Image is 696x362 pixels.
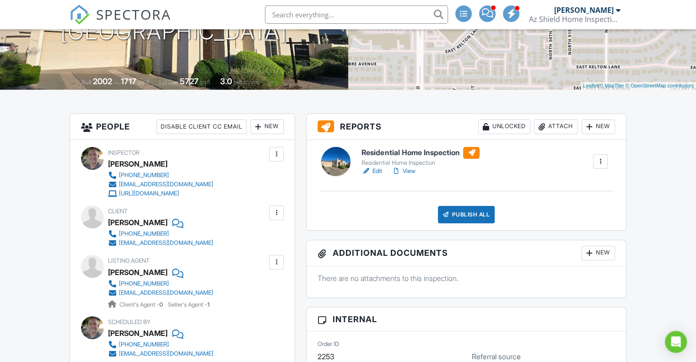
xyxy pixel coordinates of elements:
span: sq.ft. [200,79,211,86]
p: There are no attachments to this inspection. [318,273,615,283]
div: 2002 [93,76,112,86]
span: SPECTORA [96,5,171,24]
div: Residential Home Inspection [361,159,480,167]
div: Unlocked [478,119,530,134]
div: New [582,119,615,134]
div: 3.0 [220,76,232,86]
div: New [582,246,615,260]
div: [EMAIL_ADDRESS][DOMAIN_NAME] [119,239,213,247]
div: [PHONE_NUMBER] [119,280,169,287]
a: [URL][DOMAIN_NAME] [108,189,213,198]
a: © OpenStreetMap contributors [626,83,694,88]
a: [PERSON_NAME] [108,265,167,279]
input: Search everything... [265,5,448,24]
div: 1717 [121,76,136,86]
div: [PHONE_NUMBER] [119,230,169,238]
div: [EMAIL_ADDRESS][DOMAIN_NAME] [119,350,213,357]
div: [PERSON_NAME] [108,216,167,229]
span: Scheduled By [108,319,151,325]
div: Disable Client CC Email [156,119,247,134]
div: [EMAIL_ADDRESS][DOMAIN_NAME] [119,181,213,188]
div: [PHONE_NUMBER] [119,172,169,179]
div: Attach [534,119,578,134]
div: Publish All [438,206,495,223]
h3: People [70,114,295,140]
a: [PHONE_NUMBER] [108,229,213,238]
label: Order ID [318,340,339,348]
span: Built [81,79,92,86]
div: [PERSON_NAME] [108,157,167,171]
span: Client's Agent - [119,301,164,308]
a: Residential Home Inspection Residential Home Inspection [361,147,480,167]
a: [EMAIL_ADDRESS][DOMAIN_NAME] [108,180,213,189]
label: Referral source [472,351,521,362]
strong: 1 [207,301,210,308]
div: | [581,82,696,90]
a: SPECTORA [70,12,171,32]
img: The Best Home Inspection Software - Spectora [70,5,90,25]
span: Lot Size [159,79,178,86]
span: sq. ft. [138,79,151,86]
a: [PHONE_NUMBER] [108,171,213,180]
a: Leaflet [583,83,598,88]
h3: Reports [307,114,626,140]
span: bathrooms [233,79,259,86]
a: View [391,167,415,176]
div: [PERSON_NAME] [108,326,167,340]
div: [PHONE_NUMBER] [119,341,169,348]
div: Open Intercom Messenger [665,331,687,353]
div: New [250,119,284,134]
div: Az Shield Home Inspections [529,15,620,24]
div: [URL][DOMAIN_NAME] [119,190,179,197]
span: Inspector [108,149,140,156]
span: Seller's Agent - [168,301,210,308]
h3: Internal [307,308,626,331]
a: [PHONE_NUMBER] [108,279,213,288]
a: [EMAIL_ADDRESS][DOMAIN_NAME] [108,288,213,297]
div: [EMAIL_ADDRESS][DOMAIN_NAME] [119,289,213,297]
h6: Residential Home Inspection [361,147,480,159]
a: [EMAIL_ADDRESS][DOMAIN_NAME] [108,349,213,358]
a: [PHONE_NUMBER] [108,340,213,349]
span: Client [108,208,128,215]
a: © MapTiler [599,83,624,88]
h3: Additional Documents [307,240,626,266]
div: [PERSON_NAME] [554,5,614,15]
strong: 0 [159,301,163,308]
a: Edit [361,167,382,176]
span: Listing Agent [108,257,150,264]
a: [EMAIL_ADDRESS][DOMAIN_NAME] [108,238,213,248]
div: 5727 [180,76,199,86]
